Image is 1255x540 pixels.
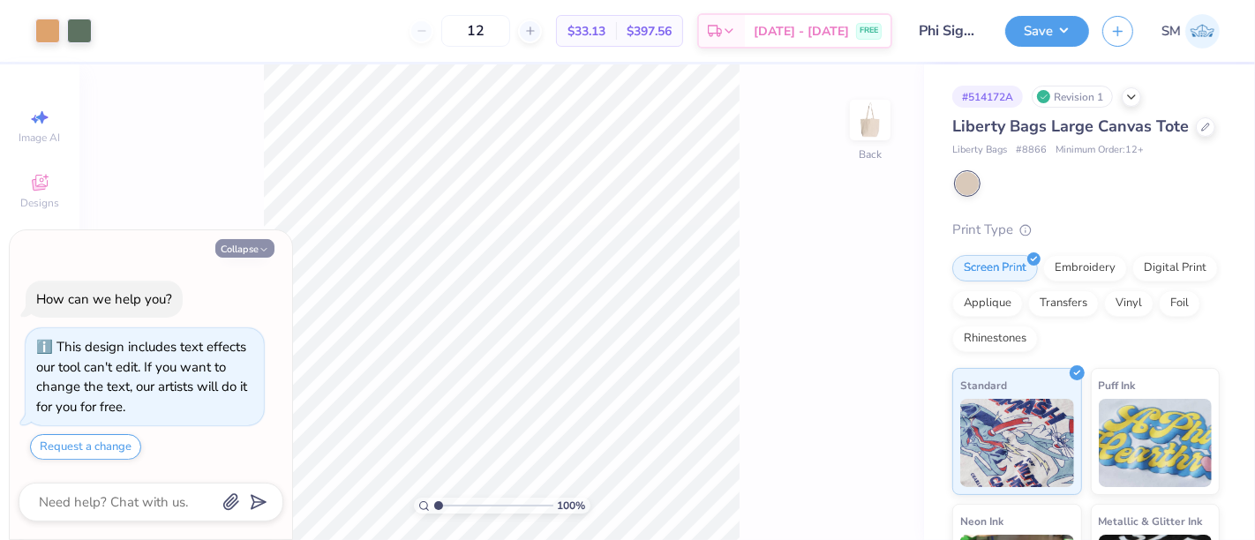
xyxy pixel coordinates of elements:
button: Collapse [215,239,274,258]
span: Liberty Bags Large Canvas Tote [952,116,1189,137]
span: # 8866 [1016,143,1047,158]
span: Image AI [19,131,61,145]
div: # 514172A [952,86,1023,108]
span: Metallic & Glitter Ink [1099,512,1203,530]
div: Print Type [952,220,1220,240]
div: Embroidery [1043,255,1127,281]
div: Vinyl [1104,290,1154,317]
div: Transfers [1028,290,1099,317]
span: Neon Ink [960,512,1003,530]
img: Standard [960,399,1074,487]
span: Liberty Bags [952,143,1007,158]
div: Applique [952,290,1023,317]
div: How can we help you? [36,290,172,308]
span: 100 % [558,498,586,514]
div: Digital Print [1132,255,1218,281]
input: – – [441,15,510,47]
div: Foil [1159,290,1200,317]
span: Standard [960,376,1007,394]
img: Puff Ink [1099,399,1213,487]
span: $33.13 [567,22,605,41]
button: Save [1005,16,1089,47]
img: Back [853,102,888,138]
div: Screen Print [952,255,1038,281]
span: SM [1161,21,1181,41]
span: FREE [860,25,878,37]
span: Designs [20,196,59,210]
div: Rhinestones [952,326,1038,352]
div: Revision 1 [1032,86,1113,108]
span: Minimum Order: 12 + [1056,143,1144,158]
div: This design includes text effects our tool can't edit. If you want to change the text, our artist... [36,338,247,416]
a: SM [1161,14,1220,49]
span: [DATE] - [DATE] [754,22,849,41]
span: $397.56 [627,22,672,41]
span: Puff Ink [1099,376,1136,394]
img: Shruthi Mohan [1185,14,1220,49]
button: Request a change [30,434,141,460]
div: Back [859,146,882,162]
input: Untitled Design [906,13,992,49]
